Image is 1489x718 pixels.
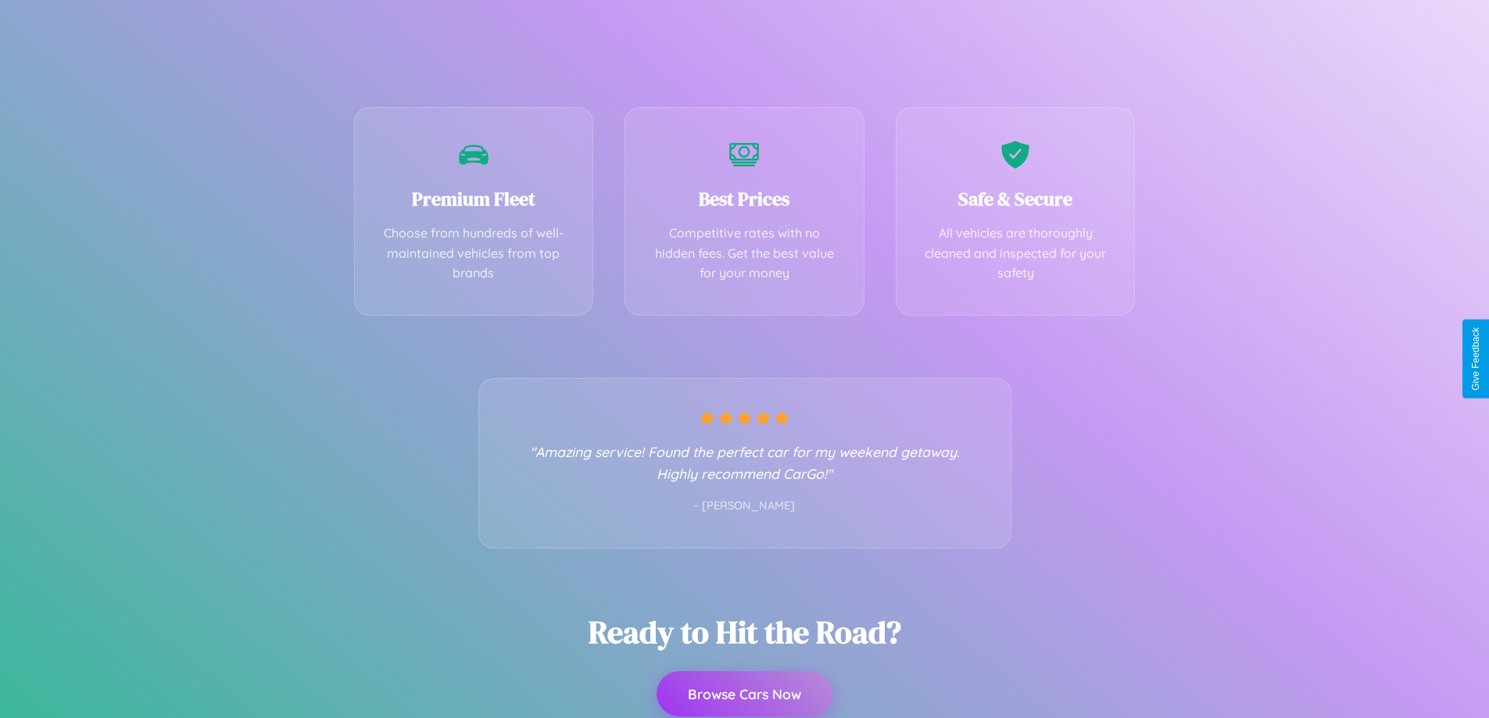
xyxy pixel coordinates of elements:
p: All vehicles are thoroughly cleaned and inspected for your safety [920,223,1111,284]
h3: Safe & Secure [920,186,1111,212]
p: "Amazing service! Found the perfect car for my weekend getaway. Highly recommend CarGo!" [510,441,979,484]
p: Choose from hundreds of well-maintained vehicles from top brands [378,223,570,284]
div: Give Feedback [1470,327,1481,391]
button: Browse Cars Now [657,671,832,716]
h3: Best Prices [649,186,840,212]
p: Competitive rates with no hidden fees. Get the best value for your money [649,223,840,284]
p: - [PERSON_NAME] [510,496,979,516]
h2: Ready to Hit the Road? [589,611,901,653]
h3: Premium Fleet [378,186,570,212]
